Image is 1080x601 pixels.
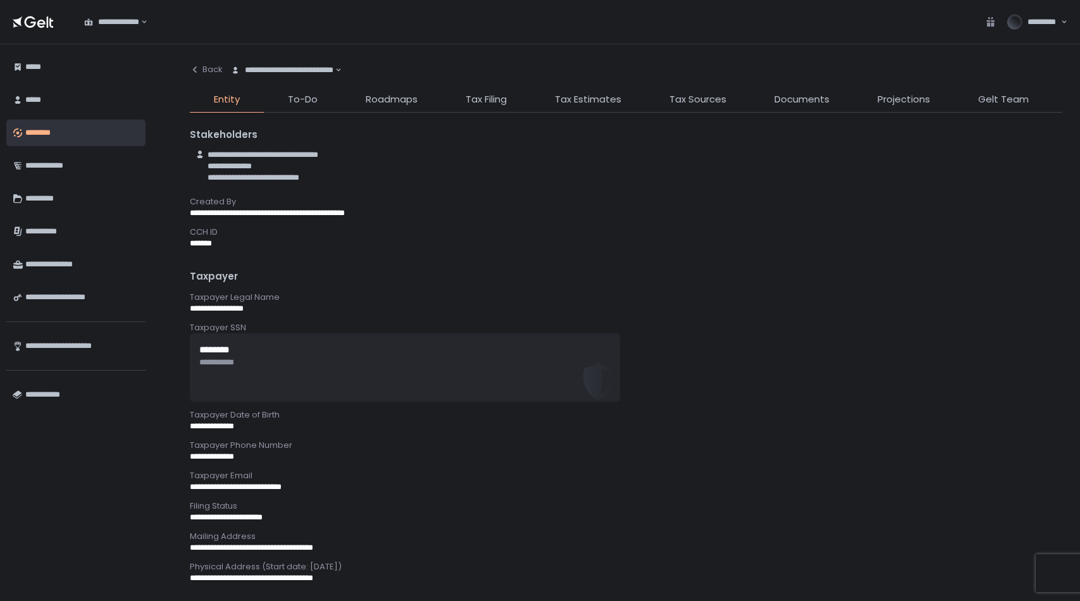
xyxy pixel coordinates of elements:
[190,531,1062,542] div: Mailing Address
[190,64,223,75] div: Back
[190,322,1062,333] div: Taxpayer SSN
[190,128,1062,142] div: Stakeholders
[366,92,418,107] span: Roadmaps
[466,92,507,107] span: Tax Filing
[190,409,1062,421] div: Taxpayer Date of Birth
[223,57,342,84] div: Search for option
[978,92,1029,107] span: Gelt Team
[190,440,1062,451] div: Taxpayer Phone Number
[190,196,1062,208] div: Created By
[190,57,223,82] button: Back
[190,226,1062,238] div: CCH ID
[333,64,334,77] input: Search for option
[190,292,1062,303] div: Taxpayer Legal Name
[774,92,829,107] span: Documents
[555,92,621,107] span: Tax Estimates
[214,92,240,107] span: Entity
[669,92,726,107] span: Tax Sources
[190,561,1062,573] div: Physical Address (Start date: [DATE])
[139,16,140,28] input: Search for option
[190,270,1062,284] div: Taxpayer
[76,9,147,35] div: Search for option
[878,92,930,107] span: Projections
[288,92,318,107] span: To-Do
[190,470,1062,481] div: Taxpayer Email
[190,500,1062,512] div: Filing Status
